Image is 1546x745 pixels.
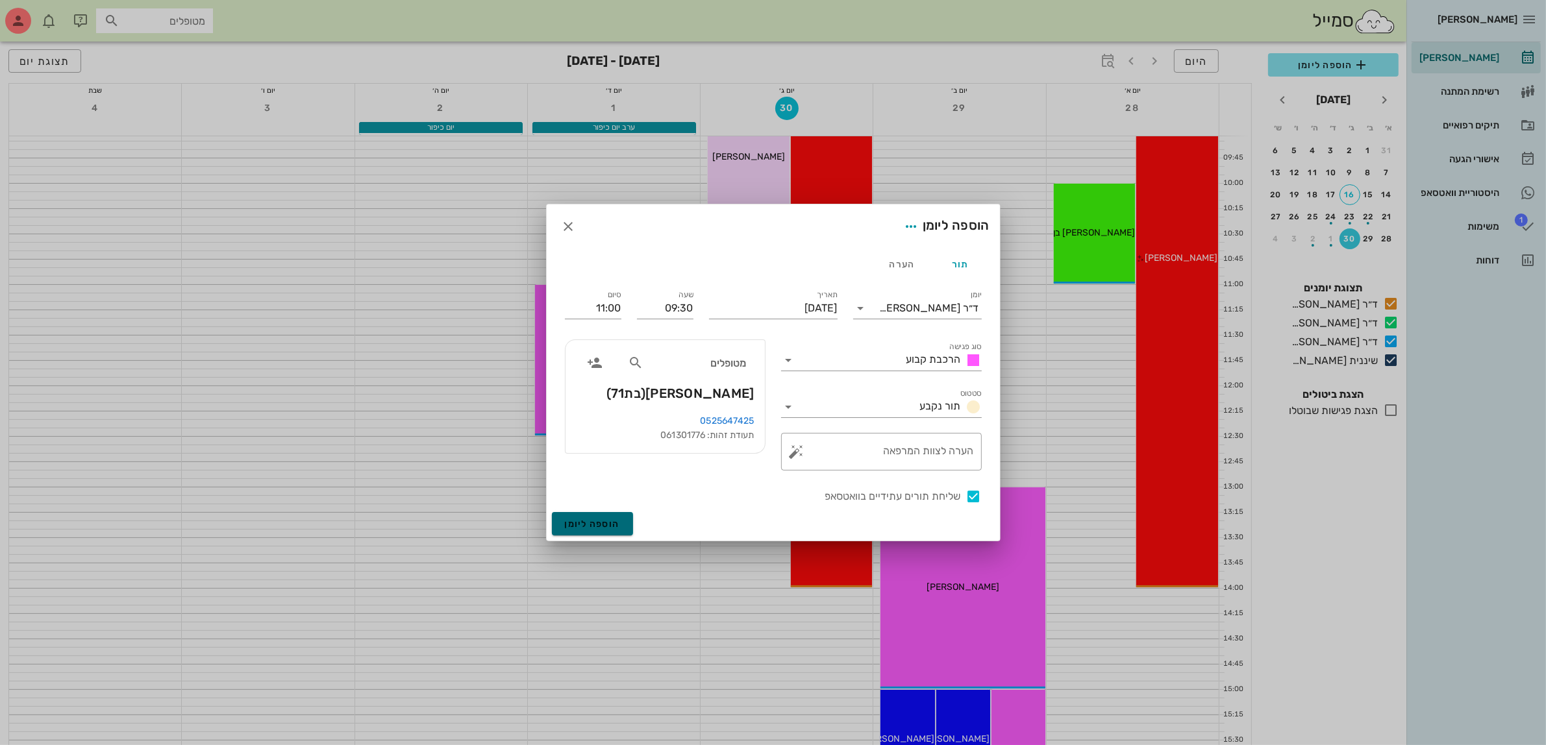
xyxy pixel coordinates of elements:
div: הוספה ליומן [899,215,990,238]
label: תאריך [817,290,838,300]
span: 71 [611,385,625,401]
div: תור [931,249,990,280]
div: ד״ר [PERSON_NAME] [880,302,979,314]
a: 0525647425 [701,415,754,426]
div: יומןד״ר [PERSON_NAME] [853,298,982,319]
label: סוג פגישה [949,342,982,352]
div: סטטוסתור נקבע [781,397,982,417]
label: שעה [679,290,693,300]
label: יומן [971,290,982,300]
span: תור נקבע [920,400,961,412]
label: סטטוס [960,389,982,398]
div: תעודת זהות: 061301776 [576,428,754,443]
span: [PERSON_NAME] [606,383,754,404]
span: (בת ) [606,385,646,401]
button: הוספה ליומן [552,512,633,535]
label: סיום [608,290,621,300]
span: הרכבת קבוע [906,353,961,365]
span: הוספה ליומן [565,519,620,530]
div: הערה [873,249,931,280]
label: שליחת תורים עתידיים בוואטסאפ [565,490,961,503]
